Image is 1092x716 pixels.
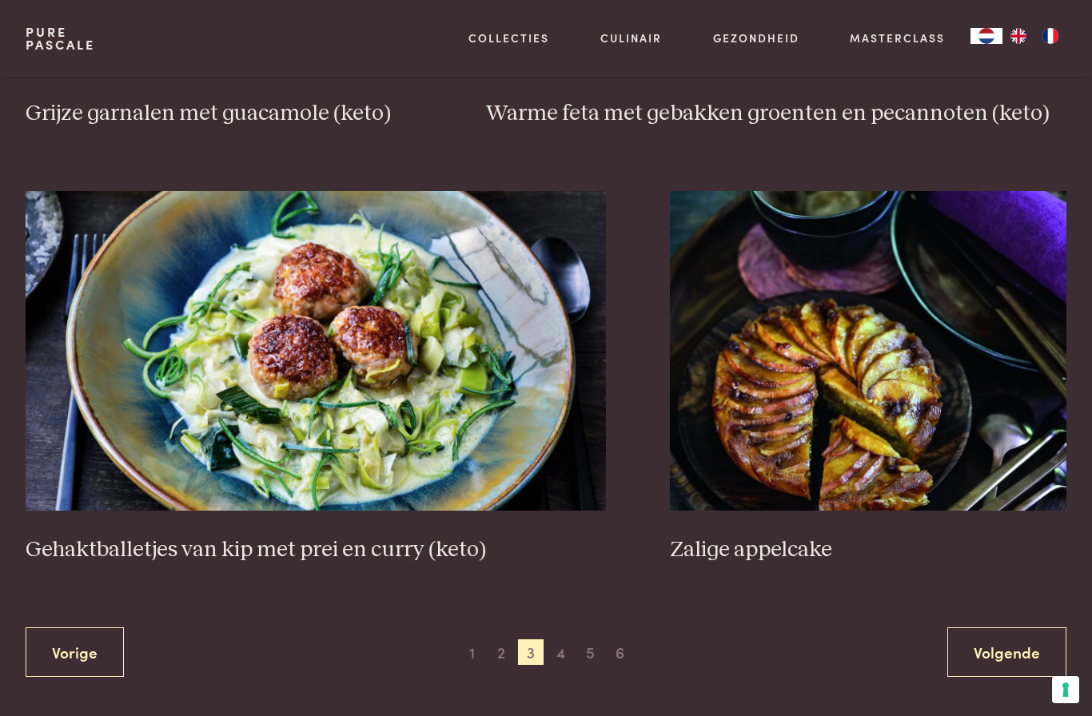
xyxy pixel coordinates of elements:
a: EN [1002,28,1034,44]
span: 1 [459,639,484,665]
a: PurePascale [26,26,95,51]
h3: Gehaktballetjes van kip met prei en curry (keto) [26,536,606,564]
div: Language [970,28,1002,44]
a: NL [970,28,1002,44]
a: Gehaktballetjes van kip met prei en curry (keto) Gehaktballetjes van kip met prei en curry (keto) [26,191,606,563]
img: Zalige appelcake [670,191,1066,511]
a: Collecties [468,30,549,46]
span: 2 [488,639,514,665]
h3: Zalige appelcake [670,536,1066,564]
button: Uw voorkeuren voor toestemming voor trackingtechnologieën [1052,676,1079,703]
a: Vorige [26,627,124,678]
a: Zalige appelcake Zalige appelcake [670,191,1066,563]
aside: Language selected: Nederlands [970,28,1066,44]
a: Volgende [947,627,1066,678]
span: 3 [518,639,544,665]
ul: Language list [1002,28,1066,44]
h3: Warme feta met gebakken groenten en pecannoten (keto) [486,100,1066,128]
a: Gezondheid [713,30,799,46]
span: 4 [548,639,574,665]
a: Culinair [600,30,662,46]
a: FR [1034,28,1066,44]
a: Masterclass [850,30,945,46]
h3: Grijze garnalen met guacamole (keto) [26,100,422,128]
img: Gehaktballetjes van kip met prei en curry (keto) [26,191,606,511]
span: 5 [578,639,604,665]
span: 6 [608,639,633,665]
